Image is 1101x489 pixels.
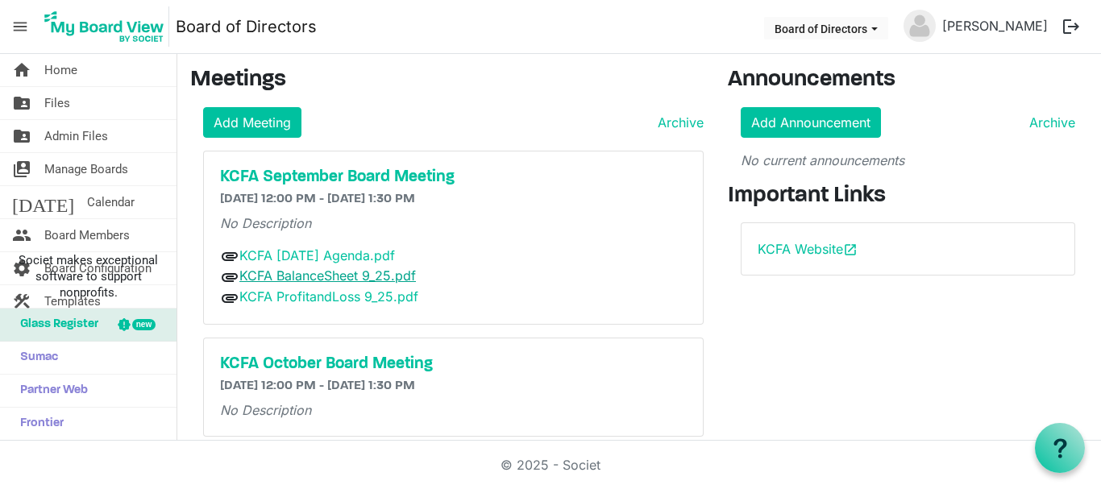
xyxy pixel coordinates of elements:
a: My Board View Logo [39,6,176,47]
span: Societ makes exceptional software to support nonprofits. [7,252,169,300]
a: Archive [651,113,704,132]
span: Files [44,87,70,119]
span: Admin Files [44,120,108,152]
span: Manage Boards [44,153,128,185]
a: [PERSON_NAME] [936,10,1054,42]
span: [DATE] [12,186,74,218]
h3: Announcements [728,67,1088,94]
span: Calendar [87,186,135,218]
span: home [12,54,31,86]
span: attachment [220,288,239,308]
a: Add Announcement [741,107,881,138]
a: KCFA October Board Meeting [220,354,687,374]
span: Sumac [12,342,58,374]
img: My Board View Logo [39,6,169,47]
span: open_in_new [843,242,858,257]
p: No current announcements [741,151,1075,170]
a: KCFA ProfitandLoss 9_25.pdf [239,288,418,305]
span: folder_shared [12,87,31,119]
button: Board of Directors dropdownbutton [764,17,888,39]
span: Home [44,54,77,86]
span: Frontier [12,408,64,440]
a: Archive [1023,113,1075,132]
span: switch_account [12,153,31,185]
a: Board of Directors [176,10,317,43]
span: Glass Register [12,309,98,341]
a: Add Meeting [203,107,301,138]
h3: Important Links [728,183,1088,210]
span: menu [5,11,35,42]
h6: [DATE] 12:00 PM - [DATE] 1:30 PM [220,379,687,394]
span: Board Members [44,219,130,251]
a: © 2025 - Societ [501,457,600,473]
img: no-profile-picture.svg [904,10,936,42]
a: KCFA Websiteopen_in_new [758,241,858,257]
span: people [12,219,31,251]
a: KCFA September Board Meeting [220,168,687,187]
div: new [132,319,156,330]
a: KCFA BalanceSheet 9_25.pdf [239,267,416,284]
span: folder_shared [12,120,31,152]
a: KCFA [DATE] Agenda.pdf [239,247,395,263]
button: logout [1054,10,1088,44]
h6: [DATE] 12:00 PM - [DATE] 1:30 PM [220,192,687,207]
p: No Description [220,400,687,420]
span: attachment [220,247,239,266]
h3: Meetings [190,67,704,94]
span: attachment [220,267,239,287]
p: No Description [220,213,687,233]
span: Partner Web [12,375,88,407]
